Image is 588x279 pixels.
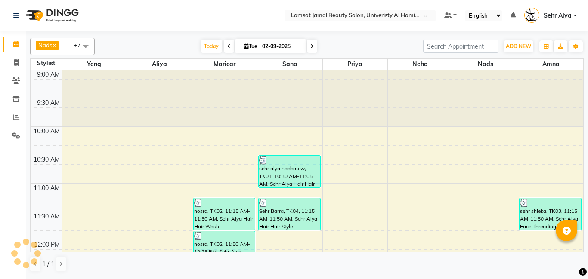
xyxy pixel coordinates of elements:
span: Sana [257,59,322,70]
div: 10:00 AM [32,127,62,136]
div: 11:00 AM [32,184,62,193]
div: nosra, TK02, 11:50 AM-12:25 PM, Sehr Alya Nails Manicure Classic [194,231,255,263]
span: 1 / 1 [42,260,54,269]
span: +7 [74,41,87,48]
button: ADD NEW [504,40,533,52]
span: Amna [518,59,583,70]
span: Neha [388,59,453,70]
span: Yeng [62,59,127,70]
div: 9:30 AM [35,98,62,107]
div: 11:30 AM [32,212,62,221]
div: nosra, TK02, 11:15 AM-11:50 AM, Sehr Alya Hair Hair Wash [194,198,255,230]
span: Tue [242,43,260,49]
span: Today [201,40,222,53]
span: Nads [38,42,52,49]
img: Sehr Alya [524,8,539,23]
iframe: chat widget [552,245,579,270]
span: ADD NEW [506,43,531,49]
div: Sehr Barra, TK04, 11:15 AM-11:50 AM, Sehr Alya Hair Hair Style [259,198,320,230]
input: 2025-09-02 [260,40,303,53]
span: Priya [323,59,388,70]
div: sehr alya nada new, TK01, 10:30 AM-11:05 AM, Sehr Alya Hair Hair Cut [259,156,320,187]
span: Nads [453,59,518,70]
div: sehr shieka, TK03, 11:15 AM-11:50 AM, Sehr Alya Face Threading/Wax Eyebrow [520,198,581,230]
div: 12:00 PM [32,240,62,249]
a: x [52,42,56,49]
div: Stylist [31,59,62,68]
div: 9:00 AM [35,70,62,79]
input: Search Appointment [423,40,498,53]
img: logo [22,3,81,28]
span: Maricar [192,59,257,70]
div: 10:30 AM [32,155,62,164]
span: Sehr Alya [544,11,572,20]
span: Aliya [127,59,192,70]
